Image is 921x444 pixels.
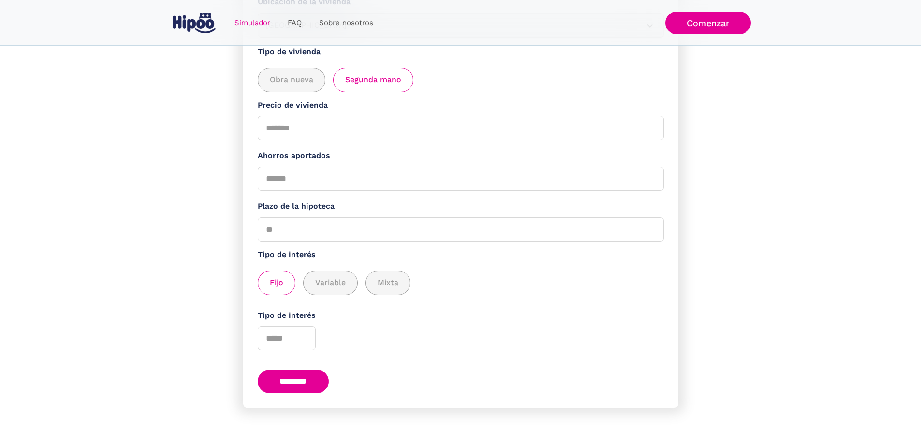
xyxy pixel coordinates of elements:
label: Precio de vivienda [258,100,664,112]
div: add_description_here [258,68,664,92]
a: home [171,9,218,37]
span: Mixta [378,277,398,289]
label: Tipo de interés [258,310,664,322]
a: Simulador [226,14,279,32]
label: Tipo de interés [258,249,664,261]
a: Comenzar [665,12,751,34]
a: FAQ [279,14,310,32]
span: Obra nueva [270,74,313,86]
label: Ahorros aportados [258,150,664,162]
span: Segunda mano [345,74,401,86]
span: Variable [315,277,346,289]
span: Fijo [270,277,283,289]
div: add_description_here [258,271,664,295]
label: Tipo de vivienda [258,46,664,58]
a: Sobre nosotros [310,14,382,32]
label: Plazo de la hipoteca [258,201,664,213]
